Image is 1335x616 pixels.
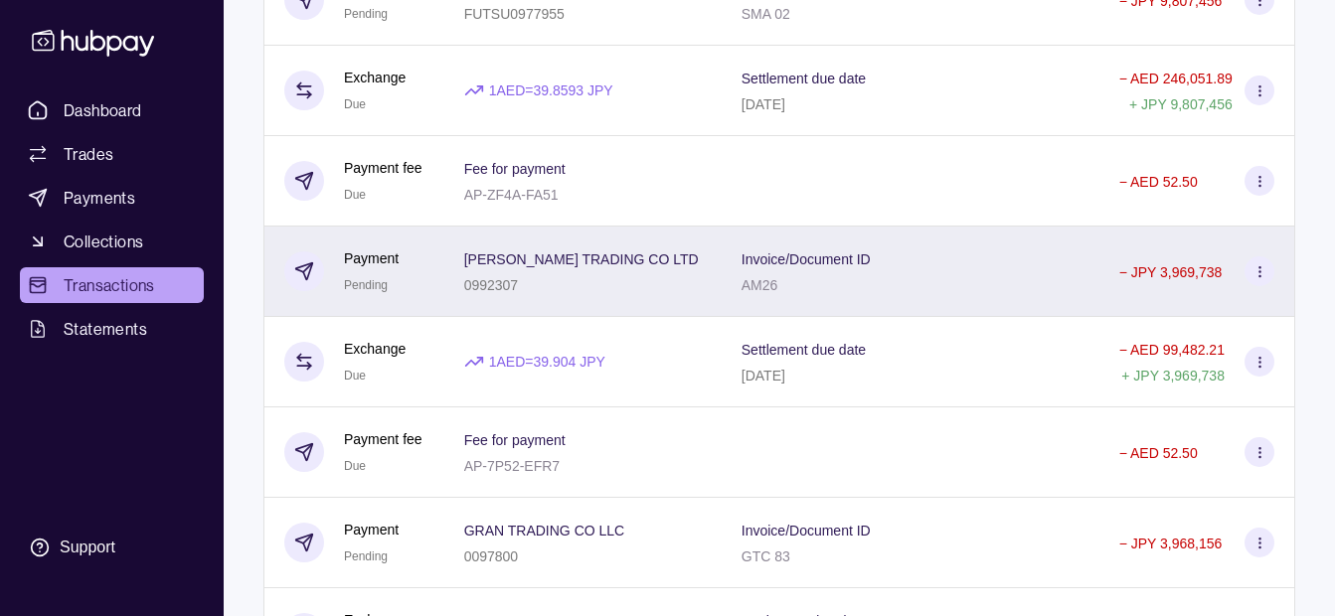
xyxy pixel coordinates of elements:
span: Dashboard [64,98,142,122]
p: SMA 02 [742,6,790,22]
span: Due [344,369,366,383]
p: Exchange [344,338,406,360]
p: − JPY 3,968,156 [1119,536,1223,551]
p: 1 AED = 39.904 JPY [489,351,605,373]
p: − AED 99,482.21 [1119,342,1225,358]
span: Due [344,459,366,473]
p: AM26 [742,277,778,293]
p: − AED 52.50 [1119,445,1198,461]
p: [DATE] [742,368,785,384]
p: Invoice/Document ID [742,523,871,539]
p: GTC 83 [742,548,790,564]
p: − AED 52.50 [1119,174,1198,190]
p: FUTSU0977955 [464,6,565,22]
p: Settlement due date [742,71,866,86]
p: 0097800 [464,548,519,564]
p: AP-7P52-EFR7 [464,458,560,474]
a: Transactions [20,267,204,303]
p: AP-ZF4A-FA51 [464,187,559,203]
a: Dashboard [20,92,204,128]
p: Settlement due date [742,342,866,358]
span: Pending [344,278,388,292]
p: − AED 246,051.89 [1119,71,1233,86]
a: Payments [20,180,204,216]
p: [DATE] [742,96,785,112]
a: Support [20,527,204,568]
span: Due [344,97,366,111]
p: Payment fee [344,428,422,450]
span: Due [344,188,366,202]
p: Fee for payment [464,161,566,177]
p: + JPY 3,969,738 [1121,368,1225,384]
p: Exchange [344,67,406,88]
p: + JPY 9,807,456 [1129,96,1233,112]
span: Pending [344,549,388,563]
p: 0992307 [464,277,519,293]
p: Payment fee [344,157,422,179]
a: Trades [20,136,204,172]
span: Statements [64,317,147,341]
span: Payments [64,186,135,210]
span: Collections [64,230,143,253]
p: Invoice/Document ID [742,251,871,267]
p: 1 AED = 39.8593 JPY [489,79,613,101]
span: Trades [64,142,113,166]
p: − JPY 3,969,738 [1119,264,1223,280]
p: GRAN TRADING CO LLC [464,523,625,539]
div: Support [60,537,115,558]
a: Collections [20,224,204,259]
p: Payment [344,519,399,540]
p: Fee for payment [464,432,566,448]
span: Pending [344,7,388,21]
span: Transactions [64,273,155,297]
a: Statements [20,311,204,347]
p: [PERSON_NAME] TRADING CO LTD [464,251,699,267]
p: Payment [344,247,399,269]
